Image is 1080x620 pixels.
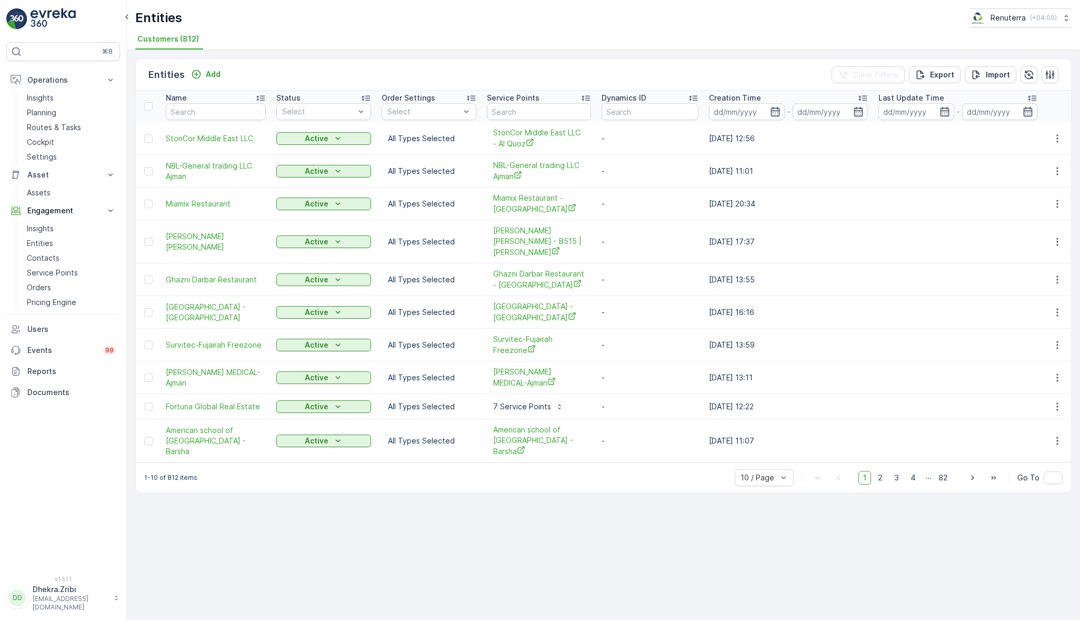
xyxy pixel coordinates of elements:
span: Survitec-Fujairah Freezone [166,340,266,350]
input: dd/mm/yyyy [793,103,868,120]
p: Active [305,340,328,350]
a: Fortuna Global Real Estate [166,401,266,412]
p: - [602,166,699,176]
p: Entities [148,67,185,82]
a: Insights [23,91,120,105]
p: Insights [27,223,54,234]
span: [PERSON_NAME] [PERSON_NAME] - B515 | [PERSON_NAME] [493,225,584,258]
button: Active [276,371,371,384]
div: Toggle Row Selected [144,134,153,143]
p: Documents [27,387,116,398]
input: Search [166,103,266,120]
a: StonCor Middle East LLC [166,133,266,144]
span: Go To [1017,473,1039,483]
p: Active [305,237,328,247]
p: Select [387,106,460,117]
p: All Types Selected [388,436,470,446]
p: Active [305,133,328,144]
p: Status [276,93,301,103]
a: American school of Dubai -Barsha [166,425,266,457]
button: DDDhekra.Zribi[EMAIL_ADDRESS][DOMAIN_NAME] [6,584,120,612]
p: Clear Filters [853,70,898,80]
button: Engagement [6,200,120,221]
div: Toggle Row Selected [144,275,153,284]
button: Clear Filters [832,66,905,83]
div: Toggle Row Selected [144,341,153,349]
a: Cockpit [23,135,120,150]
a: Insights [23,221,120,236]
p: Users [27,324,116,334]
a: Assets [23,185,120,200]
p: 99 [105,346,114,355]
p: Dynamics ID [602,93,646,103]
p: Add [206,69,221,80]
p: All Types Selected [388,401,470,412]
td: [DATE] 11:01 [704,155,873,188]
span: v 1.51.1 [6,576,120,582]
p: Renuterra [991,13,1026,23]
a: American school of Dubai -Barsha [493,425,584,457]
span: 1 [858,471,871,485]
div: Toggle Row Selected [144,238,153,246]
p: Creation Time [709,93,761,103]
p: Active [305,372,328,383]
div: Toggle Row Selected [144,373,153,382]
p: ... [925,471,932,485]
div: Toggle Row Selected [144,167,153,175]
p: - [956,105,960,118]
p: ⌘B [102,47,113,56]
td: [DATE] 13:59 [704,329,873,361]
td: [DATE] 13:11 [704,361,873,394]
p: Order Settings [382,93,435,103]
p: 1-10 of 812 items [144,474,197,482]
button: Add [187,68,225,81]
span: American school of [GEOGRAPHIC_DATA] -Barsha [166,425,266,457]
p: Settings [27,152,57,162]
p: - [602,133,699,144]
p: Assets [27,188,51,198]
a: Miamix Restaurant - Al Nadha [493,193,584,214]
p: Entities [27,238,53,249]
p: - [602,274,699,285]
button: Active [276,235,371,248]
p: Cockpit [27,137,54,147]
span: StonCor Middle East LLC - Al Quoz [493,127,584,149]
button: Renuterra(+04:00) [970,8,1072,27]
p: Contacts [27,253,59,263]
a: Hussain Nasser Ahmad Lootah - B515 | Al Nadha [493,225,584,258]
a: Dubai Harbour - Bay Marina [493,301,584,323]
p: All Types Selected [388,237,470,247]
input: dd/mm/yyyy [962,103,1037,120]
a: NBL-General trading LLC Ajman [493,160,584,182]
p: Active [305,436,328,446]
p: Active [305,307,328,318]
input: dd/mm/yyyy [878,103,954,120]
button: Active [276,132,371,145]
button: Active [276,198,371,210]
p: Engagement [27,205,99,216]
a: Miamix Restaurant [166,199,266,209]
p: Active [305,274,328,285]
p: All Types Selected [388,340,470,350]
span: [PERSON_NAME] MEDICAL-Ajman [493,367,584,388]
p: Insights [27,93,54,103]
p: Operations [27,75,99,85]
p: [EMAIL_ADDRESS][DOMAIN_NAME] [33,595,108,612]
span: 3 [889,471,904,485]
a: Survitec-Fujairah Freezone [493,334,584,356]
a: Entities [23,236,120,251]
a: Routes & Tasks [23,120,120,135]
img: logo_light-DOdMpM7g.png [31,8,76,29]
span: Ghazni Darbar Restaurant - [GEOGRAPHIC_DATA] [493,269,584,290]
p: Active [305,199,328,209]
p: All Types Selected [388,307,470,318]
p: - [602,372,699,383]
a: Ghazni Darbar Restaurant [166,274,266,285]
div: Toggle Row Selected [144,437,153,445]
div: Toggle Row Selected [144,200,153,208]
span: Customers (812) [137,34,199,44]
